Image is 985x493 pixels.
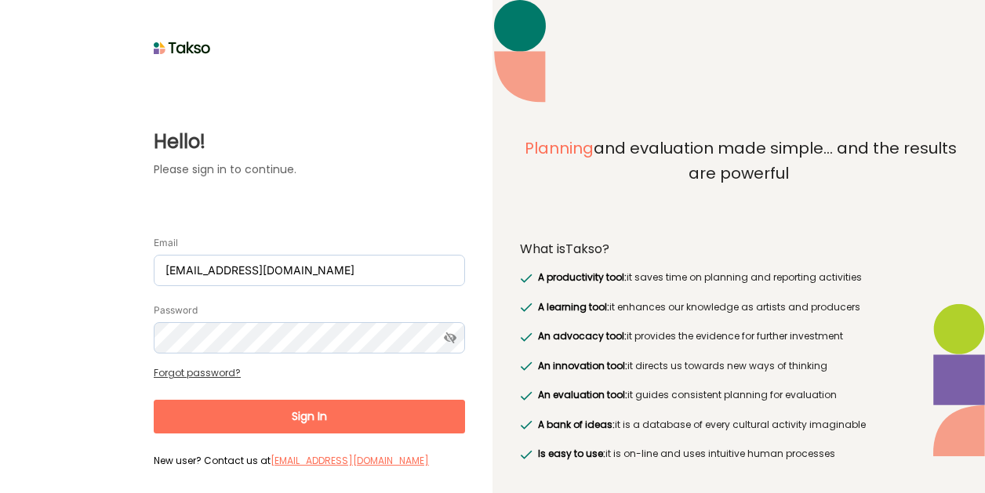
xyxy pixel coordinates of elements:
[154,237,178,249] label: Email
[154,255,465,286] input: Email
[535,387,837,403] label: it guides consistent planning for evaluation
[520,136,958,221] label: and evaluation made simple... and the results are powerful
[535,328,843,344] label: it provides the evidence for further investment
[520,420,532,430] img: greenRight
[520,450,532,459] img: greenRight
[271,454,429,467] a: [EMAIL_ADDRESS][DOMAIN_NAME]
[520,332,532,342] img: greenRight
[154,304,198,317] label: Password
[271,453,429,469] label: [EMAIL_ADDRESS][DOMAIN_NAME]
[538,329,627,343] span: An advocacy tool:
[535,417,866,433] label: it is a database of every cultural activity imaginable
[520,303,532,312] img: greenRight
[535,299,860,315] label: it enhances our knowledge as artists and producers
[154,161,465,178] label: Please sign in to continue.
[154,366,241,379] a: Forgot password?
[535,270,862,285] label: it saves time on planning and reporting activities
[525,137,594,159] span: Planning
[520,241,609,257] label: What is
[520,361,532,371] img: greenRight
[538,388,627,401] span: An evaluation tool:
[565,240,609,258] span: Takso?
[538,270,627,284] span: A productivity tool:
[538,300,609,314] span: A learning tool:
[154,128,465,156] label: Hello!
[535,446,835,462] label: it is on-line and uses intuitive human processes
[538,418,615,431] span: A bank of ideas:
[520,391,532,401] img: greenRight
[538,359,627,372] span: An innovation tool:
[535,358,827,374] label: it directs us towards new ways of thinking
[520,274,532,283] img: greenRight
[154,400,465,433] button: Sign In
[154,453,465,467] label: New user? Contact us at
[154,36,211,60] img: taksoLoginLogo
[538,447,605,460] span: Is easy to use:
